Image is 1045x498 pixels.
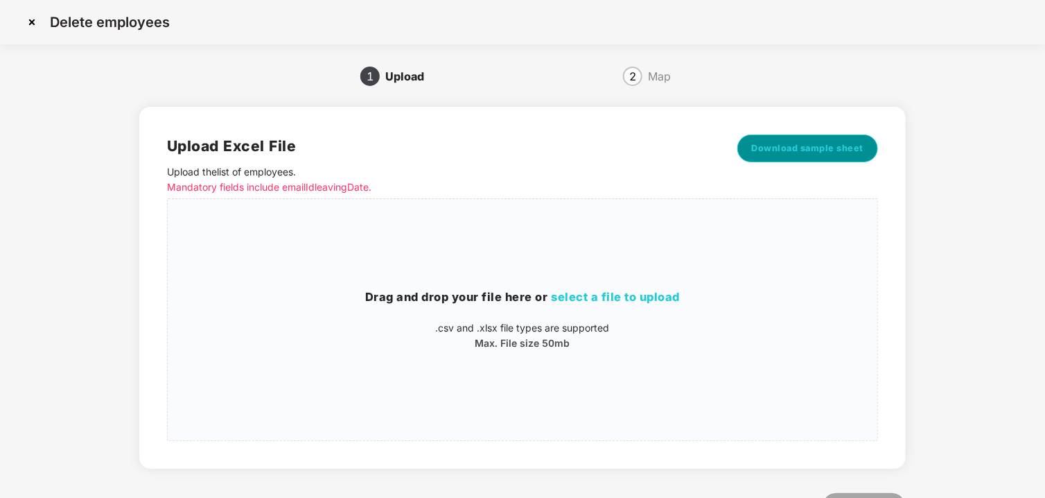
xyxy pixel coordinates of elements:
span: 1 [367,71,374,82]
p: Upload the list of employees . [167,164,701,195]
h2: Upload Excel File [167,135,701,157]
p: Max. File size 50mb [168,336,877,351]
p: Mandatory fields include emailId leavingDate. [167,180,701,195]
span: 2 [629,71,636,82]
div: Map [648,65,671,87]
span: Download sample sheet [752,141,864,155]
h3: Drag and drop your file here or [168,289,877,307]
span: select a file to upload [552,290,680,304]
p: Delete employees [50,14,170,31]
img: svg+xml;base64,PHN2ZyBpZD0iQ3Jvc3MtMzJ4MzIiIHhtbG5zPSJodHRwOi8vd3d3LnczLm9yZy8yMDAwL3N2ZyIgd2lkdG... [21,11,43,33]
button: Download sample sheet [737,135,879,162]
div: Upload [385,65,435,87]
p: .csv and .xlsx file types are supported [168,320,877,336]
span: Drag and drop your file here orselect a file to upload.csv and .xlsx file types are supportedMax.... [168,199,877,440]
